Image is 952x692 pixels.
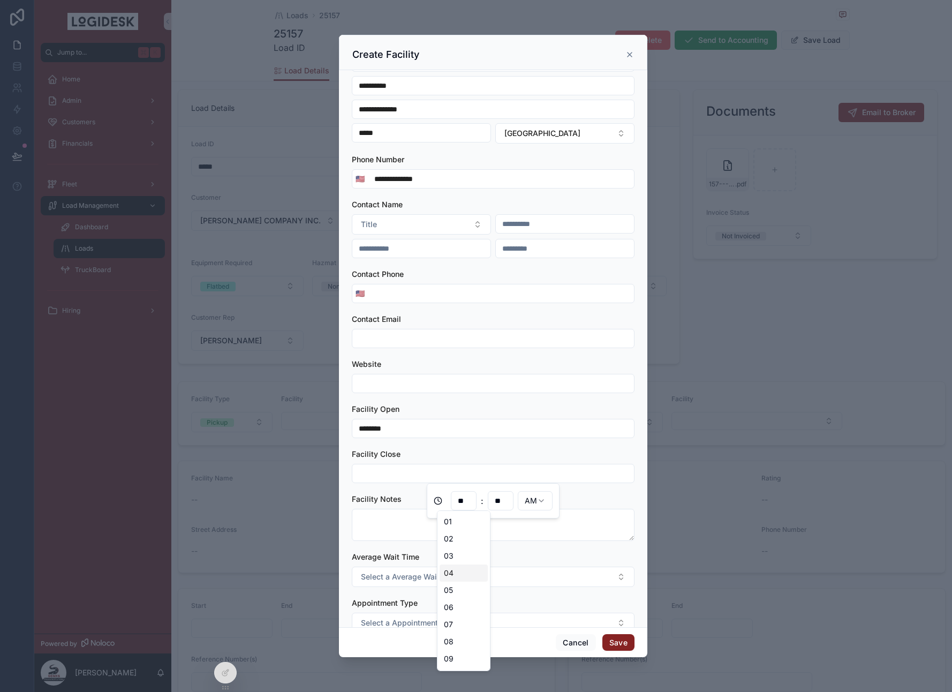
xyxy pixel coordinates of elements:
button: Cancel [556,634,595,651]
span: Facility Notes [352,494,402,503]
h3: Create Facility [352,48,419,61]
span: 🇺🇸 [356,174,365,184]
button: Select Button [495,123,634,144]
span: 🇺🇸 [356,288,365,299]
span: [GEOGRAPHIC_DATA] [504,128,580,139]
span: Average Wait Time [352,552,419,561]
div: Suggestions [437,510,490,671]
div: 06 [440,599,488,616]
span: Facility Close [352,449,401,458]
div: 09 [440,650,488,667]
div: 07 [440,616,488,633]
div: 04 [440,565,488,582]
button: Select Button [352,284,368,303]
button: Select Button [352,214,491,235]
div: : [434,490,553,512]
span: Select a Average Wait Time [361,571,459,582]
span: Appointment Type [352,598,418,607]
button: Select Button [352,567,634,587]
div: 02 [440,530,488,547]
div: 03 [440,547,488,565]
span: Contact Name [352,200,403,209]
button: Select Button [352,169,368,189]
div: 05 [440,582,488,599]
span: Facility Open [352,404,399,413]
span: Contact Phone [352,269,404,279]
div: 01 [440,513,488,530]
button: Select Button [352,613,634,633]
div: 08 [440,633,488,650]
span: Website [352,359,381,368]
button: Save [602,634,634,651]
span: Select a Appointment Type [361,618,458,628]
div: 10 [440,667,488,685]
span: Title [361,219,377,230]
span: Contact Email [352,314,401,324]
span: Phone Number [352,155,404,164]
